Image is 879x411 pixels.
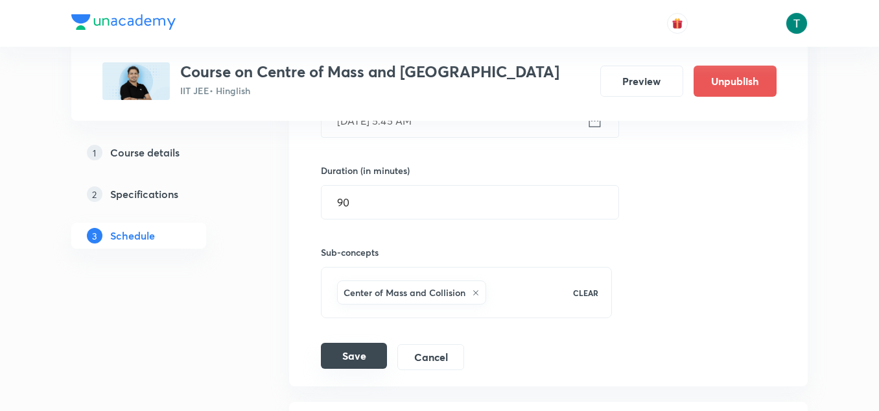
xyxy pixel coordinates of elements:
img: avatar [672,18,683,29]
input: 90 [322,186,618,219]
button: Save [321,343,387,369]
a: 1Course details [71,140,248,166]
h5: Specifications [110,186,178,202]
h3: Course on Centre of Mass and [GEOGRAPHIC_DATA] [180,62,559,81]
p: 1 [87,145,102,160]
p: 3 [87,228,102,243]
h6: Center of Mass and Collision [344,286,465,299]
button: Cancel [397,344,464,370]
a: Company Logo [71,14,176,33]
button: Unpublish [694,66,777,97]
a: 2Specifications [71,181,248,207]
img: C41ABD65-D83C-4CFC-BCAC-AD8734487782_plus.png [102,62,170,100]
img: Company Logo [71,14,176,30]
p: CLEAR [573,287,598,299]
h5: Schedule [110,228,155,243]
h5: Course details [110,145,180,160]
p: IIT JEE • Hinglish [180,84,559,97]
button: Preview [600,66,683,97]
h6: Sub-concepts [321,245,612,259]
img: Tajvendra Singh [786,12,808,34]
button: avatar [667,13,688,34]
h6: Duration (in minutes) [321,164,410,177]
p: 2 [87,186,102,202]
